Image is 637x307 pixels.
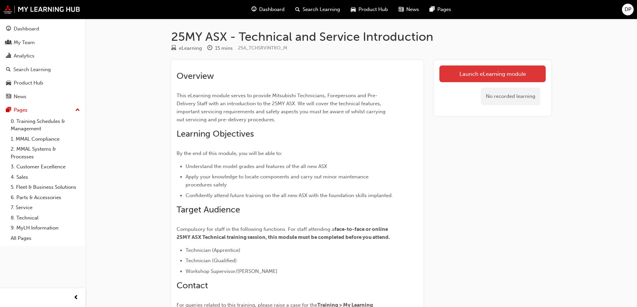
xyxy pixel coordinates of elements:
a: Product Hub [3,77,83,89]
span: Contact [177,280,208,291]
span: pages-icon [6,107,11,113]
span: Learning resource code [238,45,287,51]
a: All Pages [8,233,83,244]
span: Understand the model grades and features of the all new ASX [186,163,327,169]
span: guage-icon [251,5,256,14]
span: news-icon [6,94,11,100]
span: News [406,6,419,13]
a: My Team [3,36,83,49]
a: Launch eLearning module [439,65,546,82]
span: people-icon [6,40,11,46]
button: DP [622,4,634,15]
a: 2. MMAL Systems & Processes [8,144,83,162]
a: 7. Service [8,202,83,213]
span: chart-icon [6,53,11,59]
div: Duration [207,44,233,52]
div: News [14,93,26,101]
span: up-icon [75,106,80,115]
span: learningResourceType_ELEARNING-icon [171,45,176,51]
span: Dashboard [259,6,285,13]
a: 3. Customer Excellence [8,162,83,172]
span: Technician (Apprentice) [186,247,240,253]
div: My Team [14,39,35,46]
div: 15 mins [215,44,233,52]
a: 9. MyLH Information [8,223,83,233]
img: mmal [3,5,80,14]
span: Overview [177,71,214,81]
span: clock-icon [207,45,212,51]
a: 6. Parts & Accessories [8,192,83,203]
span: Technician (Qualified) [186,258,237,264]
a: 1. MMAL Compliance [8,134,83,144]
button: DashboardMy TeamAnalyticsSearch LearningProduct HubNews [3,21,83,104]
span: By the end of this module, you will be able to: [177,150,282,156]
span: Product Hub [358,6,388,13]
a: Dashboard [3,23,83,35]
span: car-icon [351,5,356,14]
h1: 25MY ASX - Technical and Service Introduction [171,29,551,44]
a: car-iconProduct Hub [345,3,393,16]
span: This eLearning module serves to provide Mitsubishi Technicians, Forepersons and Pre-Delivery Staf... [177,93,387,123]
span: guage-icon [6,26,11,32]
a: Search Learning [3,63,83,76]
a: guage-iconDashboard [246,3,290,16]
span: search-icon [6,67,11,73]
span: pages-icon [430,5,435,14]
div: eLearning [179,44,202,52]
a: News [3,91,83,103]
a: Analytics [3,50,83,62]
div: Search Learning [13,66,51,73]
a: 0. Training Schedules & Management [8,116,83,134]
span: Compulsory for staff in the following functions. For staff attending a [177,226,334,232]
button: Pages [3,104,83,116]
span: Learning Objectives [177,129,254,139]
span: Workshop Supervisor/[PERSON_NAME] [186,268,278,274]
a: pages-iconPages [424,3,456,16]
span: Apply your knowledge to locate components and carry out minor maintenance procedures safely [186,174,370,188]
a: 4. Sales [8,172,83,182]
div: Analytics [14,52,34,60]
span: news-icon [399,5,404,14]
span: Confidently attend future training on the all new ASX with the foundation skills implanted. [186,192,393,198]
span: DP [625,6,631,13]
span: Pages [437,6,451,13]
span: search-icon [295,5,300,14]
a: news-iconNews [393,3,424,16]
span: Target Audience [177,204,240,215]
a: 8. Technical [8,213,83,223]
span: prev-icon [74,294,79,302]
span: car-icon [6,80,11,86]
div: Product Hub [14,79,43,87]
div: Type [171,44,202,52]
span: face-to-face or online 25MY ASX Technical training session, this module must be completed before ... [177,226,390,240]
a: search-iconSearch Learning [290,3,345,16]
div: Dashboard [14,25,39,33]
span: Search Learning [303,6,340,13]
a: 5. Fleet & Business Solutions [8,182,83,192]
div: Pages [14,106,27,114]
div: No recorded learning [481,88,540,105]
